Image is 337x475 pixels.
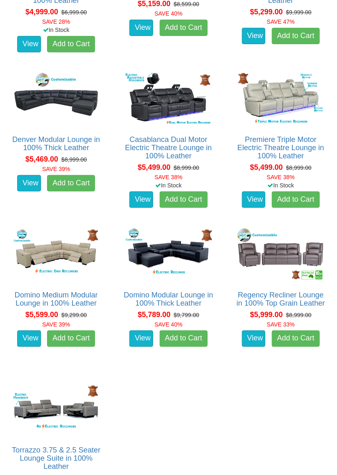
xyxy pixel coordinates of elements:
[267,174,295,180] font: SAVE 38%
[250,311,283,319] span: $5,999.00
[42,18,70,25] font: SAVE 28%
[272,191,320,208] a: Add to Cart
[229,181,332,189] div: In Stock
[42,321,70,328] font: SAVE 39%
[242,28,266,44] a: View
[61,312,87,318] del: $9,299.00
[117,181,220,189] div: In Stock
[5,26,108,34] div: In Stock
[11,382,102,438] img: Torrazzo 3.75 & 2.5 Seater Lounge Suite in 100% Leather
[138,311,170,319] span: $5,789.00
[11,226,102,282] img: Domino Medium Modular Lounge in 100% Leather
[15,291,98,307] a: Domino Medium Modular Lounge in 100% Leather
[237,135,324,160] a: Premiere Triple Motor Electric Theatre Lounge in 100% Leather
[12,135,100,152] a: Denver Modular Lounge in 100% Thick Leather
[267,321,295,328] font: SAVE 33%
[235,71,326,127] img: Premiere Triple Motor Electric Theatre Lounge in 100% Leather
[272,28,320,44] a: Add to Cart
[250,8,283,16] span: $5,299.00
[25,8,58,16] span: $4,999.00
[47,175,95,191] a: Add to Cart
[11,71,102,127] img: Denver Modular Lounge in 100% Thick Leather
[286,9,312,16] del: $9,999.00
[17,331,41,347] a: View
[250,163,283,171] span: $5,499.00
[25,155,58,163] span: $5,469.00
[125,135,212,160] a: Casablanca Dual Motor Electric Theatre Lounge in 100% Leather
[123,226,214,282] img: Domino Modular Lounge in 100% Thick Leather
[17,36,41,52] a: View
[154,174,182,180] font: SAVE 38%
[129,191,153,208] a: View
[235,226,326,282] img: Regency Recliner Lounge in 100% Top Grain Leather
[47,331,95,347] a: Add to Cart
[129,331,153,347] a: View
[154,321,182,328] font: SAVE 40%
[286,164,312,171] del: $8,999.00
[138,163,170,171] span: $5,499.00
[124,291,213,307] a: Domino Modular Lounge in 100% Thick Leather
[25,311,58,319] span: $5,599.00
[123,71,214,127] img: Casablanca Dual Motor Electric Theatre Lounge in 100% Leather
[129,20,153,36] a: View
[286,312,312,318] del: $8,999.00
[12,446,100,471] a: Torrazzo 3.75 & 2.5 Seater Lounge Suite in 100% Leather
[17,175,41,191] a: View
[242,191,266,208] a: View
[47,36,95,52] a: Add to Cart
[160,191,208,208] a: Add to Cart
[154,10,182,17] font: SAVE 40%
[160,331,208,347] a: Add to Cart
[174,1,199,7] del: $8,599.00
[272,331,320,347] a: Add to Cart
[174,312,199,318] del: $9,799.00
[242,331,266,347] a: View
[174,164,199,171] del: $8,999.00
[61,9,87,16] del: $6,999.00
[61,156,87,163] del: $8,999.00
[237,291,325,307] a: Regency Recliner Lounge in 100% Top Grain Leather
[267,18,295,25] font: SAVE 47%
[160,20,208,36] a: Add to Cart
[42,166,70,172] font: SAVE 39%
